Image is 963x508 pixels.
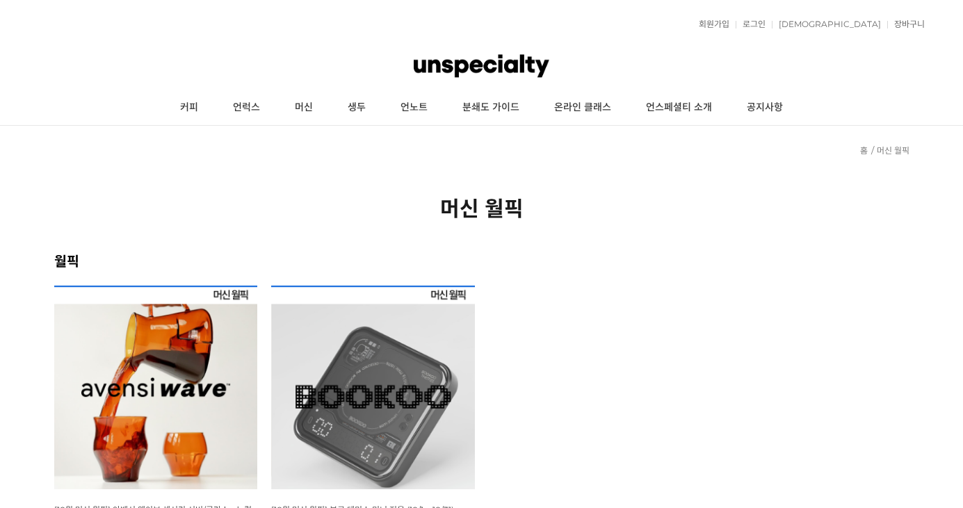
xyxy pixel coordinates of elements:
a: 머신 월픽 [877,145,909,156]
a: 언럭스 [216,90,277,125]
img: [10월 머신 월픽] 부쿠 테미스 미니 저울 (10/1 ~ 10/31) [271,286,475,489]
a: 분쇄도 가이드 [445,90,537,125]
h2: 월픽 [54,250,909,270]
a: [DEMOGRAPHIC_DATA] [772,20,881,28]
a: 커피 [163,90,216,125]
a: 장바구니 [887,20,925,28]
a: 온라인 클래스 [537,90,629,125]
h2: 머신 월픽 [54,192,909,222]
a: 머신 [277,90,330,125]
a: 로그인 [736,20,766,28]
a: 회원가입 [692,20,729,28]
img: 언스페셜티 몰 [414,45,549,87]
a: 언노트 [383,90,445,125]
a: 공지사항 [729,90,800,125]
img: [10월 머신 월픽] 아벤시 웨이브 센서리 서버/글라스 - 뉴컬러 앰버 (10/1~10/31) [54,286,258,489]
a: 언스페셜티 소개 [629,90,729,125]
a: 홈 [860,145,868,156]
a: 생두 [330,90,383,125]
